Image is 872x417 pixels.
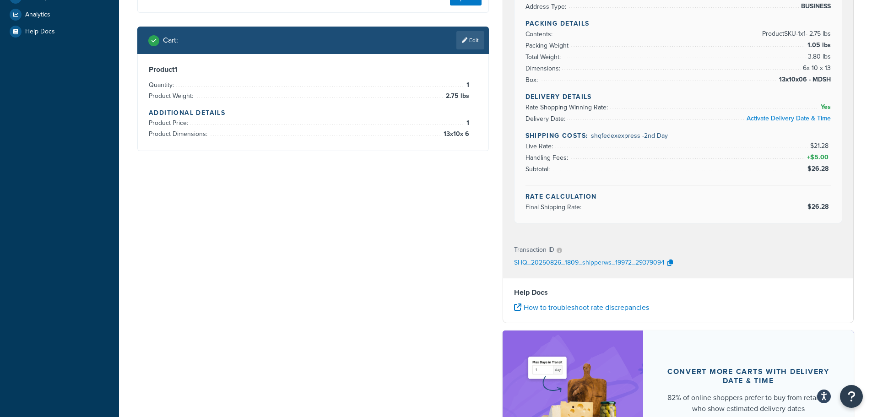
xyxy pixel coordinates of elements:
span: Help Docs [25,28,55,36]
span: Rate Shopping Winning Rate: [525,103,610,112]
h4: Shipping Costs: [525,131,831,141]
span: $21.28 [810,141,831,151]
a: Analytics [7,6,112,23]
h4: Help Docs [514,287,843,298]
h4: Rate Calculation [525,192,831,201]
span: 1 [464,118,469,129]
span: Packing Weight [525,41,571,50]
span: Total Weight: [525,52,563,62]
span: $26.28 [807,164,831,173]
a: How to troubleshoot rate discrepancies [514,302,649,313]
span: $5.00 [810,152,831,162]
div: Convert more carts with delivery date & time [665,367,832,385]
span: Final Shipping Rate: [525,202,584,212]
p: Transaction ID [514,244,554,256]
h4: Delivery Details [525,92,831,102]
span: 3.80 lbs [806,51,831,62]
a: Edit [456,31,484,49]
button: Open Resource Center [840,385,863,408]
span: Subtotal: [525,164,552,174]
span: Product SKU-1 x 1 - 2.75 lbs [760,28,831,39]
span: Dimensions: [525,64,563,73]
span: Product Dimensions: [149,129,210,139]
span: Address Type: [525,2,569,11]
span: Product Weight: [149,91,195,101]
span: 1 [464,80,469,91]
span: shqfedexexpress - 2nd Day [591,131,668,141]
span: Delivery Date: [525,114,568,124]
span: 2.75 lbs [444,91,469,102]
span: 1.05 lbs [805,40,831,51]
span: Product Price: [149,118,190,128]
span: + [805,152,831,163]
h4: Packing Details [525,19,831,28]
h2: Cart : [163,36,178,44]
span: 13x10x06 - MDSH [777,74,831,85]
span: Quantity: [149,80,176,90]
div: 82% of online shoppers prefer to buy from retailers who show estimated delivery dates [665,392,832,414]
span: Box: [525,75,540,85]
a: Help Docs [7,23,112,40]
p: SHQ_20250826_1809_shipperws_19972_29379094 [514,256,665,270]
h3: Product 1 [149,65,477,74]
span: Handling Fees: [525,153,570,162]
span: $26.28 [807,202,831,211]
span: 6 x 10 x 13 [801,63,831,74]
span: Contents: [525,29,555,39]
span: Yes [818,102,831,113]
span: Analytics [25,11,50,19]
span: 13 x 10 x 6 [441,129,469,140]
a: Activate Delivery Date & Time [747,114,831,123]
h4: Additional Details [149,108,477,118]
span: BUSINESS [799,1,831,12]
span: Live Rate: [525,141,555,151]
